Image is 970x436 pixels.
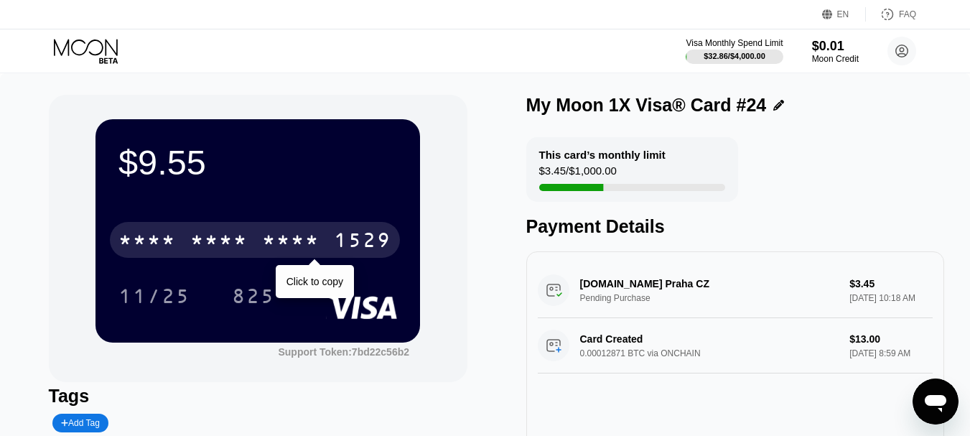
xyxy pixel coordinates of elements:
div: $3.45 / $1,000.00 [539,164,617,184]
div: Support Token:7bd22c56b2 [278,346,409,358]
div: Moon Credit [812,54,859,64]
div: My Moon 1X Visa® Card #24 [526,95,767,116]
div: $0.01 [812,39,859,54]
div: Support Token: 7bd22c56b2 [278,346,409,358]
div: 825 [232,287,275,310]
div: Visa Monthly Spend Limit [686,38,783,48]
div: FAQ [899,9,916,19]
div: 11/25 [118,287,190,310]
div: Add Tag [61,418,100,428]
div: Tags [49,386,467,407]
div: EN [837,9,849,19]
div: Add Tag [52,414,108,432]
div: $9.55 [118,142,397,182]
div: Click to copy [286,276,343,287]
div: $32.86 / $4,000.00 [704,52,765,60]
div: 825 [221,278,286,314]
div: Payment Details [526,216,945,237]
div: $0.01Moon Credit [812,39,859,64]
div: 1529 [334,231,391,254]
div: EN [822,7,866,22]
div: This card’s monthly limit [539,149,666,161]
iframe: Button to launch messaging window [913,379,959,425]
div: 11/25 [108,278,201,314]
div: FAQ [866,7,916,22]
div: Visa Monthly Spend Limit$32.86/$4,000.00 [686,38,783,64]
